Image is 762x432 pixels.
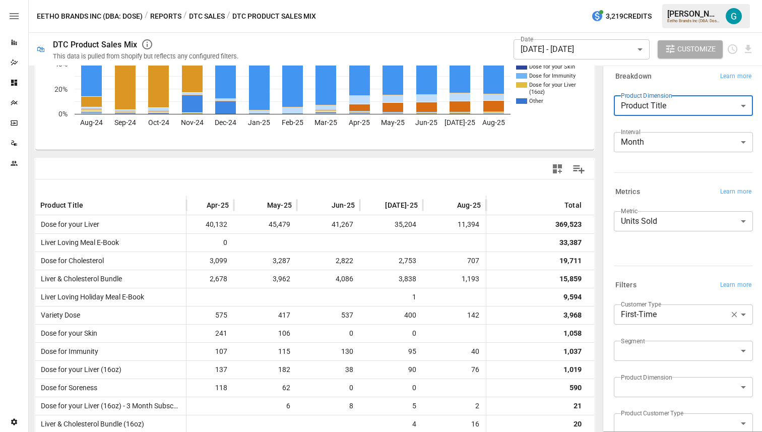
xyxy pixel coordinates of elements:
[428,216,481,233] span: 11,394
[415,118,437,127] text: Jun-25
[365,361,418,379] span: 90
[621,300,661,308] label: Customer Type
[189,10,225,23] button: DTC Sales
[314,118,337,127] text: Mar-25
[239,216,292,233] span: 45,479
[176,361,229,379] span: 137
[37,220,99,228] span: Dose for your Liver
[302,397,355,415] span: 8
[239,306,292,324] span: 417
[332,200,355,210] span: Jun-25
[529,64,575,70] text: Dose for your Skin
[302,216,355,233] span: 41,267
[37,384,97,392] span: Dose for Soreness
[239,252,292,270] span: 3,287
[567,158,590,180] button: Manage Columns
[563,325,582,342] div: 1,058
[239,397,292,415] span: 6
[316,198,331,212] button: Sort
[349,118,370,127] text: Apr-25
[428,397,481,415] span: 2
[183,10,187,23] div: /
[37,420,144,428] span: Liver & Cholesterol Bundle (16oz)
[302,361,355,379] span: 38
[428,361,481,379] span: 76
[148,118,169,127] text: Oct-24
[614,96,753,116] div: Product Title
[726,8,742,24] img: Gavin Acres
[176,325,229,342] span: 241
[40,200,83,210] span: Product Title
[37,44,45,54] div: 🛍
[365,397,418,415] span: 5
[720,2,748,30] button: Gavin Acres
[621,128,641,136] label: Interval
[428,270,481,288] span: 1,193
[727,43,738,55] button: Schedule report
[574,397,582,415] div: 21
[302,252,355,270] span: 2,822
[302,325,355,342] span: 0
[370,198,384,212] button: Sort
[606,10,652,23] span: 3,219 Credits
[80,118,103,127] text: Aug-24
[176,270,229,288] span: 2,678
[569,379,582,397] div: 590
[442,198,456,212] button: Sort
[181,118,204,127] text: Nov-24
[192,198,206,212] button: Sort
[365,379,418,397] span: 0
[742,43,754,55] button: Download report
[37,347,98,355] span: Dose for Immunity
[529,98,543,104] text: Other
[58,110,68,118] text: 0%
[282,118,303,127] text: Feb-25
[677,43,716,55] span: Customize
[428,252,481,270] span: 707
[555,216,582,233] div: 369,523
[559,234,582,252] div: 33,387
[302,270,355,288] span: 4,086
[207,200,229,210] span: Apr-25
[37,402,194,410] span: Dose for your Liver (16oz) - 3 Month Subscription
[614,211,753,231] div: Units Sold
[529,82,576,88] text: Dose for your Liver
[53,52,238,60] div: This data is pulled from Shopify but reflects any configured filters.
[239,343,292,360] span: 115
[385,200,418,210] span: [DATE]-25
[563,306,582,324] div: 3,968
[37,10,143,23] button: Eetho Brands Inc (DBA: Dose)
[365,216,418,233] span: 35,204
[667,9,720,19] div: [PERSON_NAME]
[37,311,80,319] span: Variety Dose
[37,293,144,301] span: Liver Loving Holiday Meal E-Book
[621,91,672,100] label: Product Dimension
[54,60,68,68] text: 40%
[145,10,148,23] div: /
[614,132,753,152] div: Month
[227,10,230,23] div: /
[621,337,645,345] label: Segment
[252,198,266,212] button: Sort
[563,361,582,379] div: 1,019
[667,19,720,23] div: Eetho Brands Inc (DBA: Dose)
[302,379,355,397] span: 0
[457,200,481,210] span: Aug-25
[658,40,723,58] button: Customize
[176,234,229,252] span: 0
[621,207,638,215] label: Metric
[114,118,136,127] text: Sep-24
[176,306,229,324] span: 575
[176,216,229,233] span: 40,132
[529,73,576,79] text: Dose for Immunity
[53,40,137,49] div: DTC Product Sales Mix
[37,365,121,374] span: Dose for your Liver (16oz)
[267,200,292,210] span: May-25
[720,187,751,197] span: Learn more
[365,288,418,306] span: 1
[365,306,418,324] span: 400
[621,373,672,382] label: Product Dimension
[37,238,119,246] span: Liver Loving Meal E-Book
[239,361,292,379] span: 182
